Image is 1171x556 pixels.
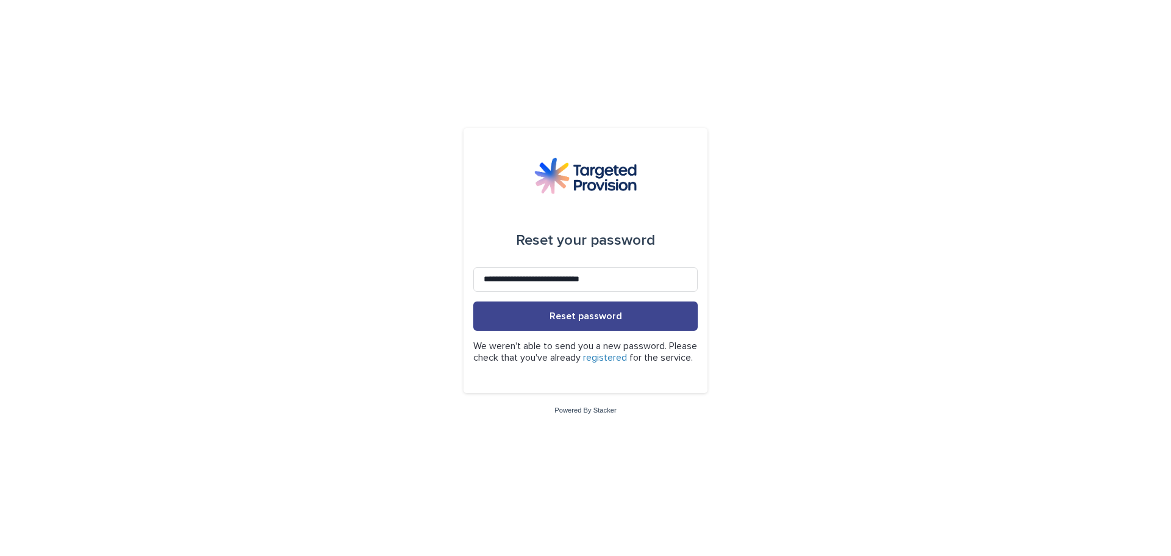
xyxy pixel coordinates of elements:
[550,311,622,321] span: Reset password
[534,157,637,194] img: M5nRWzHhSzIhMunXDL62
[473,301,698,331] button: Reset password
[516,223,655,258] div: Reset your password
[554,406,616,414] a: Powered By Stacker
[583,353,627,363] a: registered
[473,341,698,364] p: We weren't able to send you a new password. Please check that you've already for the service.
